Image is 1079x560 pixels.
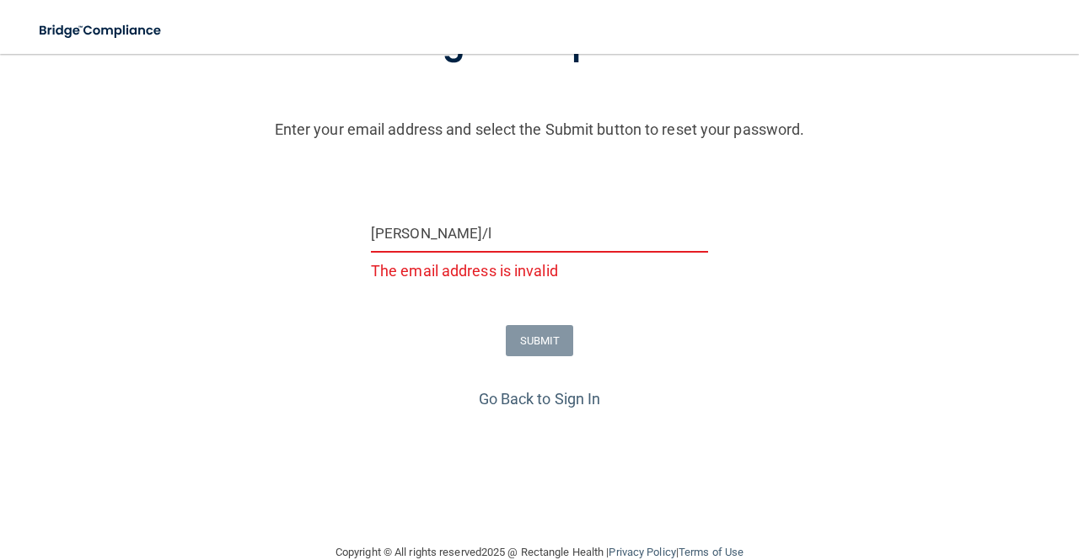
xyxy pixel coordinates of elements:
p: The email address is invalid [371,257,708,285]
img: bridge_compliance_login_screen.278c3ca4.svg [25,13,177,48]
a: Go Back to Sign In [479,390,601,408]
a: Privacy Policy [609,546,675,558]
a: Terms of Use [679,546,743,558]
button: SUBMIT [506,325,574,356]
input: Email [371,215,708,253]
